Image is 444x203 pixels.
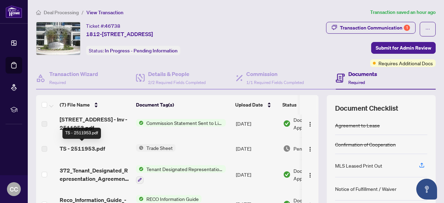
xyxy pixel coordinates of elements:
button: Open asap [416,179,437,200]
span: 1812-[STREET_ADDRESS] [86,30,153,38]
span: Pending Review [293,145,328,152]
li: / [82,8,84,16]
div: Agreement to Lease [335,121,380,129]
button: Submit for Admin Review [371,42,436,54]
td: [DATE] [233,110,280,137]
img: Status Icon [136,119,144,127]
button: Status IconTrade Sheet [136,144,176,152]
span: Trade Sheet [144,144,176,152]
span: In Progress - Pending Information [105,48,178,54]
button: Transaction Communication1 [326,22,416,34]
span: Document Approved [293,167,336,182]
span: 372_Tenant_Designated_Representation_Agreement_-_PropTx-[PERSON_NAME].pdf [60,166,130,183]
div: 1 [404,25,410,31]
img: Logo [307,121,313,127]
span: Required [49,80,66,85]
span: (7) File Name [60,101,90,109]
div: MLS Leased Print Out [335,162,382,169]
span: RECO Information Guide [144,195,202,203]
button: Status IconTenant Designated Representation Agreement [136,165,226,184]
img: logo [6,5,22,18]
span: 2/2 Required Fields Completed [148,80,206,85]
div: Transaction Communication [340,22,410,33]
span: Status [282,101,297,109]
span: 1/1 Required Fields Completed [246,80,304,85]
span: 46738 [105,23,120,29]
td: [DATE] [233,137,280,160]
span: Required [348,80,365,85]
img: Status Icon [136,165,144,173]
button: Logo [305,143,316,154]
img: Logo [307,146,313,152]
span: Submit for Admin Review [376,42,431,53]
img: IMG-C12309631_1.jpg [36,22,80,55]
span: Document Checklist [335,103,398,113]
img: Document Status [283,120,291,127]
div: TS - 2511953.pdf [62,128,101,139]
span: Commission Statement Sent to Listing Brokerage [144,119,226,127]
h4: Documents [348,70,377,78]
span: Requires Additional Docs [378,59,433,67]
img: Document Status [283,171,291,178]
span: Upload Date [235,101,263,109]
button: Logo [305,118,316,129]
span: [STREET_ADDRESS] - Inv - 2511953.pdf [60,115,130,132]
article: Transaction saved an hour ago [370,8,436,16]
span: home [36,10,41,15]
span: CC [10,184,18,194]
span: TS - 2511953.pdf [60,144,105,153]
h4: Commission [246,70,304,78]
span: Document Approved [293,116,336,131]
h4: Transaction Wizard [49,70,98,78]
button: Logo [305,169,316,180]
span: ellipsis [425,27,430,32]
img: Status Icon [136,144,144,152]
span: Tenant Designated Representation Agreement [144,165,226,173]
h4: Details & People [148,70,206,78]
th: Document Tag(s) [133,95,232,115]
th: Status [280,95,339,115]
div: Notice of Fulfillment / Waiver [335,185,396,193]
button: Status IconCommission Statement Sent to Listing Brokerage [136,119,226,127]
div: Confirmation of Cooperation [335,141,396,148]
img: Status Icon [136,195,144,203]
div: Status: [86,46,180,55]
th: (7) File Name [57,95,133,115]
th: Upload Date [232,95,280,115]
img: Logo [307,172,313,178]
span: View Transaction [86,9,123,16]
div: Ticket #: [86,22,120,30]
td: [DATE] [233,160,280,189]
img: Document Status [283,145,291,152]
span: Deal Processing [44,9,79,16]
